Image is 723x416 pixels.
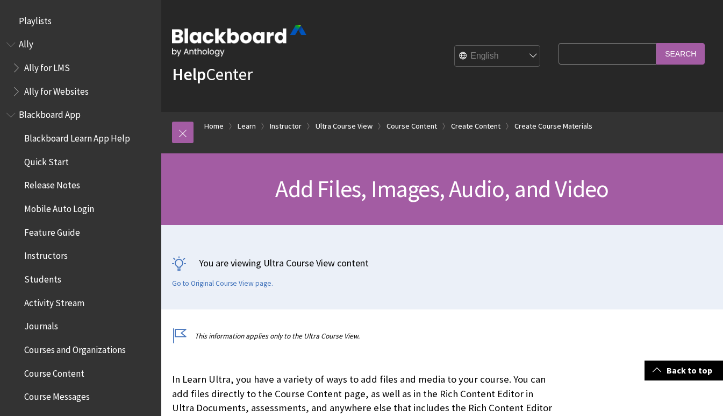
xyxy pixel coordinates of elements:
a: Go to Original Course View page. [172,279,273,288]
a: Back to top [645,361,723,380]
a: HelpCenter [172,64,253,85]
span: Ally for Websites [24,82,89,97]
span: Activity Stream [24,294,84,308]
strong: Help [172,64,206,85]
select: Site Language Selector [455,46,541,67]
p: This information applies only to the Ultra Course View. [172,331,553,341]
a: Learn [238,119,256,133]
span: Mobile Auto Login [24,200,94,214]
span: Course Content [24,364,84,379]
span: Playlists [19,12,52,26]
span: Courses and Organizations [24,341,126,355]
span: Feature Guide [24,223,80,238]
nav: Book outline for Anthology Ally Help [6,36,155,101]
a: Course Content [386,119,437,133]
input: Search [656,43,705,64]
span: Release Notes [24,177,80,191]
a: Create Content [451,119,500,133]
span: Journals [24,318,58,332]
span: Blackboard Learn App Help [24,129,130,144]
a: Instructor [270,119,302,133]
nav: Book outline for Playlists [6,12,155,30]
span: Ally for LMS [24,59,70,73]
p: You are viewing Ultra Course View content [172,256,712,270]
span: Add Files, Images, Audio, and Video [275,174,609,203]
img: Blackboard by Anthology [172,25,306,57]
span: Quick Start [24,153,69,167]
span: Instructors [24,247,68,262]
span: Ally [19,36,33,50]
span: Blackboard App [19,106,81,121]
a: Ultra Course View [316,119,373,133]
span: Students [24,270,61,285]
span: Course Messages [24,388,90,403]
a: Home [204,119,224,133]
a: Create Course Materials [514,119,592,133]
